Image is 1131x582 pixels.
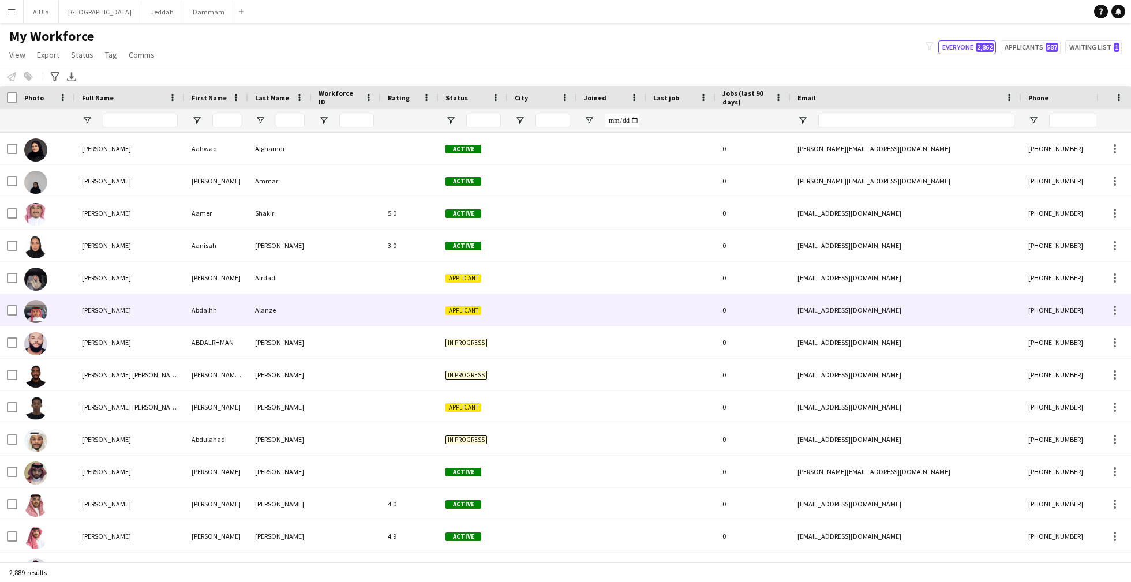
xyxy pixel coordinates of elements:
span: [PERSON_NAME] [82,306,131,314]
div: [PERSON_NAME] [248,456,312,487]
span: 587 [1046,43,1058,52]
span: [PERSON_NAME] [82,209,131,217]
span: [PERSON_NAME] [82,435,131,444]
a: Export [32,47,64,62]
span: Full Name [82,93,114,102]
a: Comms [124,47,159,62]
div: [PERSON_NAME] [185,488,248,520]
button: Applicants587 [1001,40,1061,54]
button: Open Filter Menu [192,115,202,126]
span: [PERSON_NAME] [82,532,131,540]
div: [PERSON_NAME] [248,488,312,520]
span: Workforce ID [319,89,360,106]
div: 3.0 [381,230,439,261]
div: Alanze [248,294,312,326]
span: [PERSON_NAME] [82,467,131,476]
span: Active [445,242,481,250]
img: Abdulaziz Abdullah [24,526,47,549]
button: [GEOGRAPHIC_DATA] [59,1,141,23]
span: Photo [24,93,44,102]
div: 0 [716,326,791,358]
button: Open Filter Menu [445,115,456,126]
span: View [9,50,25,60]
div: Aahwaq [185,133,248,164]
span: [PERSON_NAME] [82,177,131,185]
div: 0 [716,294,791,326]
button: Open Filter Menu [1028,115,1039,126]
span: [PERSON_NAME] [PERSON_NAME] [82,370,181,379]
img: Abdelaziz kamal eldin Abdelrahim [24,365,47,388]
input: Status Filter Input [466,114,501,127]
div: [EMAIL_ADDRESS][DOMAIN_NAME] [791,520,1021,552]
div: Aamer [185,197,248,229]
div: [PERSON_NAME][EMAIL_ADDRESS][DOMAIN_NAME] [791,165,1021,197]
img: Abdulaziz Abdulaziz [24,461,47,485]
span: Rating [388,93,410,102]
div: Shakir [248,197,312,229]
span: [PERSON_NAME] [82,144,131,153]
img: Abdalhh Alanze [24,300,47,323]
input: Joined Filter Input [605,114,639,127]
button: Dammam [183,1,234,23]
img: Abdellah Ali Mohammed [24,397,47,420]
div: 4.0 [381,488,439,520]
app-action-btn: Export XLSX [65,70,78,84]
span: Applicant [445,403,481,412]
img: Abdulaziz Abuzaid [24,558,47,581]
div: [PERSON_NAME][EMAIL_ADDRESS][DOMAIN_NAME] [791,456,1021,487]
span: Status [445,93,468,102]
span: Active [445,532,481,541]
span: In progress [445,435,487,444]
div: [PERSON_NAME] [185,262,248,294]
a: Status [66,47,98,62]
div: ABDALRHMAN [185,326,248,358]
div: [PERSON_NAME] [248,520,312,552]
input: Full Name Filter Input [103,114,178,127]
div: 0 [716,391,791,423]
span: Active [445,209,481,218]
button: Open Filter Menu [82,115,92,126]
div: 0 [716,197,791,229]
span: Last Name [255,93,289,102]
button: Everyone2,862 [938,40,996,54]
div: 0 [716,133,791,164]
span: Active [445,500,481,509]
span: Active [445,145,481,153]
img: Abdulahadi Abdulhadi [24,429,47,452]
input: First Name Filter Input [212,114,241,127]
div: [EMAIL_ADDRESS][DOMAIN_NAME] [791,326,1021,358]
span: 1 [1114,43,1119,52]
div: Ammar [248,165,312,197]
div: [PERSON_NAME] [PERSON_NAME] [185,359,248,390]
div: 0 [716,423,791,455]
span: Email [797,93,816,102]
div: 5.0 [381,197,439,229]
div: [EMAIL_ADDRESS][DOMAIN_NAME] [791,230,1021,261]
div: [PERSON_NAME] [185,456,248,487]
div: [EMAIL_ADDRESS][DOMAIN_NAME] [791,359,1021,390]
div: Alrdadi [248,262,312,294]
img: Aanisah Schroeder [24,235,47,258]
button: Waiting list1 [1065,40,1122,54]
span: [PERSON_NAME] [82,273,131,282]
div: 0 [716,488,791,520]
button: Jeddah [141,1,183,23]
button: AlUla [24,1,59,23]
span: Applicant [445,306,481,315]
div: 0 [716,456,791,487]
span: Export [37,50,59,60]
div: 0 [716,520,791,552]
div: [PERSON_NAME] [185,391,248,423]
button: Open Filter Menu [515,115,525,126]
div: Abdalhh [185,294,248,326]
span: [PERSON_NAME] [PERSON_NAME] [82,403,181,411]
span: Active [445,177,481,186]
span: Tag [105,50,117,60]
span: Last job [653,93,679,102]
input: Workforce ID Filter Input [339,114,374,127]
span: [PERSON_NAME] [82,241,131,250]
div: Aanisah [185,230,248,261]
input: Last Name Filter Input [276,114,305,127]
img: Aalya Ammar [24,171,47,194]
div: [PERSON_NAME] [248,326,312,358]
